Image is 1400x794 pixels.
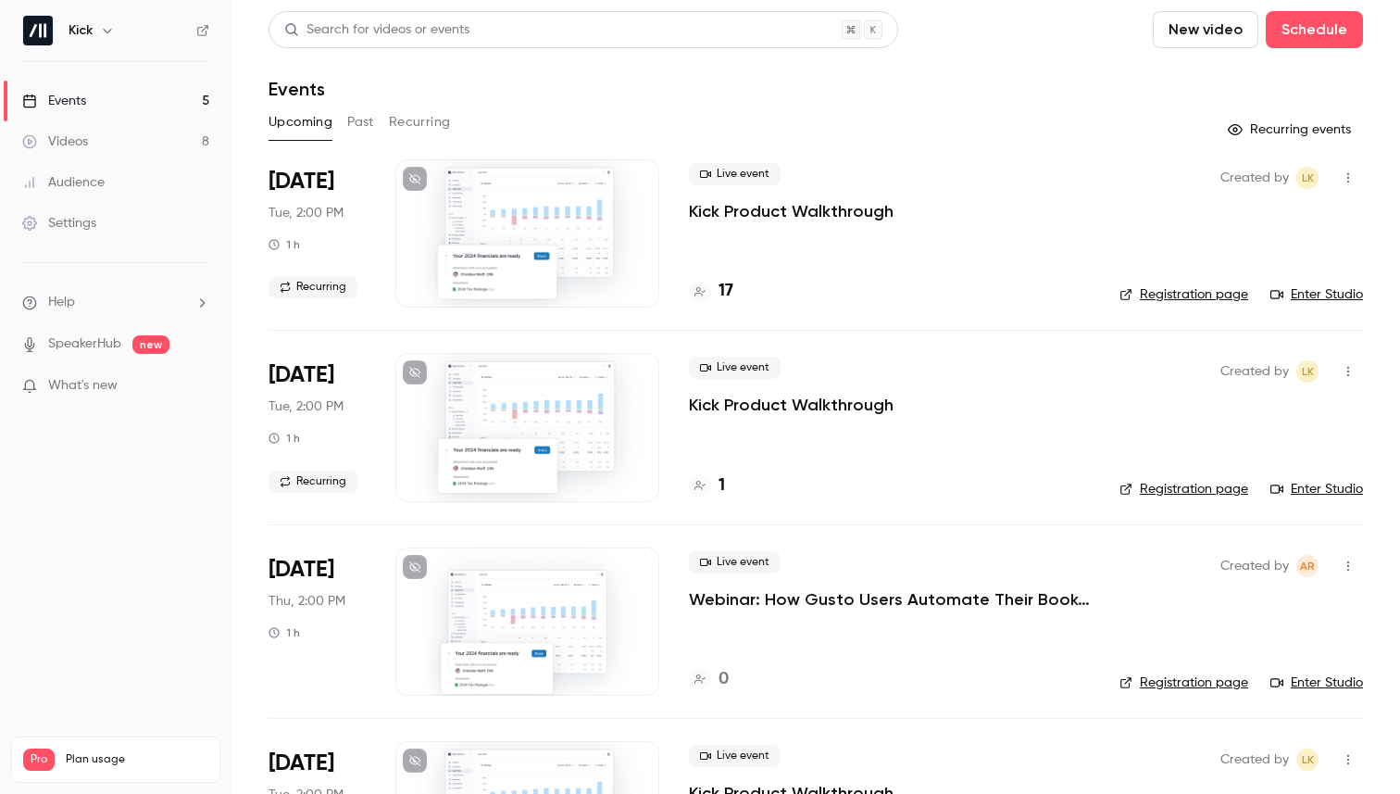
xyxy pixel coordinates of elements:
[22,293,209,312] li: help-dropdown-opener
[719,667,729,692] h4: 0
[48,376,118,396] span: What's new
[23,749,55,771] span: Pro
[269,204,344,222] span: Tue, 2:00 PM
[347,107,374,137] button: Past
[269,107,332,137] button: Upcoming
[1296,167,1319,189] span: Logan Kieller
[1220,555,1289,577] span: Created by
[1219,115,1363,145] button: Recurring events
[689,394,894,416] a: Kick Product Walkthrough
[48,334,121,354] a: SpeakerHub
[269,353,366,501] div: Sep 2 Tue, 11:00 AM (America/Los Angeles)
[269,625,300,640] div: 1 h
[1119,285,1248,304] a: Registration page
[269,167,334,196] span: [DATE]
[1270,480,1363,498] a: Enter Studio
[269,237,300,252] div: 1 h
[1220,749,1289,771] span: Created by
[269,548,366,696] div: Sep 4 Thu, 11:00 AM (America/Los Angeles)
[689,200,894,222] a: Kick Product Walkthrough
[1220,360,1289,383] span: Created by
[22,132,88,151] div: Videos
[269,471,357,493] span: Recurring
[269,276,357,298] span: Recurring
[689,667,729,692] a: 0
[269,592,345,611] span: Thu, 2:00 PM
[1119,480,1248,498] a: Registration page
[269,78,325,100] h1: Events
[1302,749,1314,771] span: LK
[269,555,334,585] span: [DATE]
[69,21,93,40] h6: Kick
[23,16,53,45] img: Kick
[1270,674,1363,692] a: Enter Studio
[689,473,725,498] a: 1
[689,588,1090,611] a: Webinar: How Gusto Users Automate Their Books with Kick
[719,473,725,498] h4: 1
[689,279,733,304] a: 17
[1300,555,1315,577] span: AR
[1296,749,1319,771] span: Logan Kieller
[269,159,366,308] div: Aug 26 Tue, 11:00 AM (America/Los Angeles)
[66,752,208,767] span: Plan usage
[719,279,733,304] h4: 17
[22,92,86,110] div: Events
[269,397,344,416] span: Tue, 2:00 PM
[269,431,300,446] div: 1 h
[689,357,781,379] span: Live event
[284,20,469,40] div: Search for videos or events
[1266,11,1363,48] button: Schedule
[1302,167,1314,189] span: LK
[22,173,105,192] div: Audience
[1220,167,1289,189] span: Created by
[1302,360,1314,383] span: LK
[269,360,334,390] span: [DATE]
[1296,555,1319,577] span: Andrew Roth
[132,335,169,354] span: new
[48,293,75,312] span: Help
[1153,11,1258,48] button: New video
[1270,285,1363,304] a: Enter Studio
[389,107,451,137] button: Recurring
[269,749,334,778] span: [DATE]
[689,745,781,767] span: Live event
[1296,360,1319,383] span: Logan Kieller
[1119,674,1248,692] a: Registration page
[22,214,96,233] div: Settings
[689,163,781,185] span: Live event
[689,551,781,573] span: Live event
